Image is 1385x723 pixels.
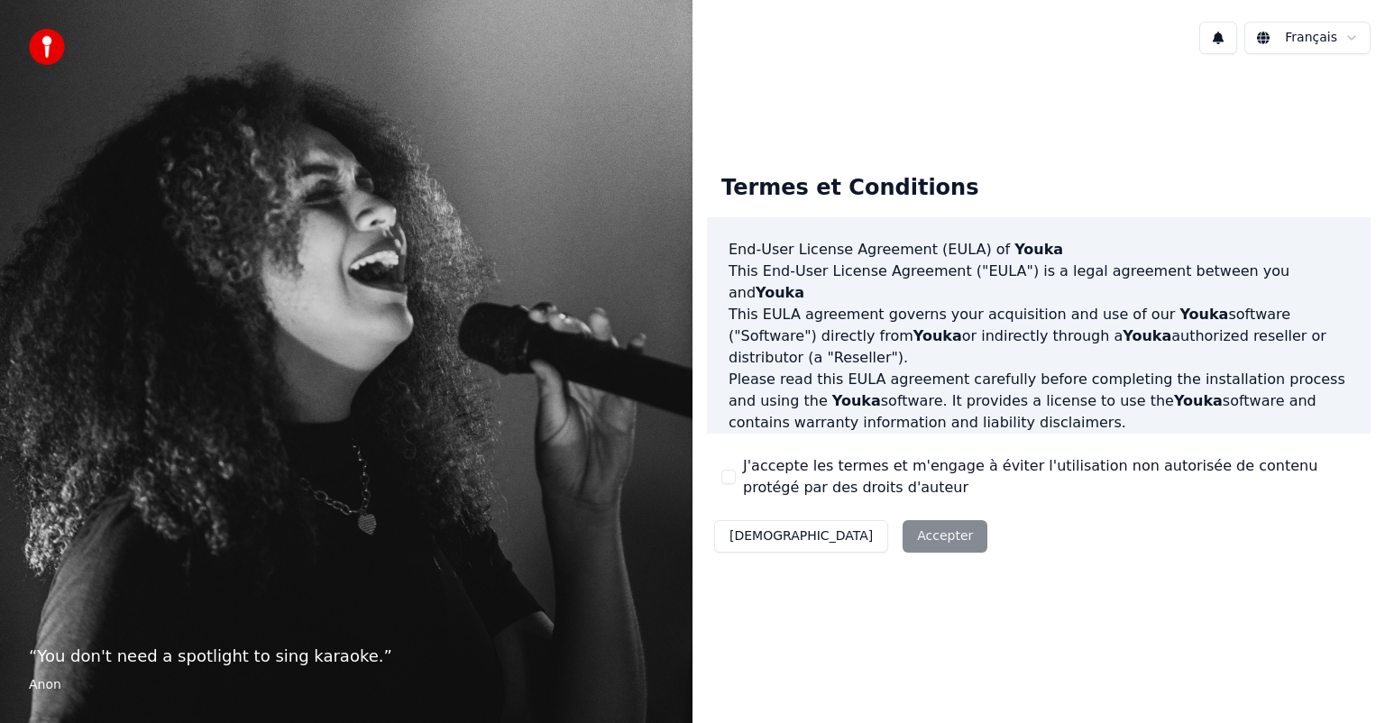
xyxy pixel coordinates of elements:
[729,434,1349,520] p: If you register for a free trial of the software, this EULA agreement will also govern that trial...
[729,239,1349,261] h3: End-User License Agreement (EULA) of
[1179,306,1228,323] span: Youka
[729,369,1349,434] p: Please read this EULA agreement carefully before completing the installation process and using th...
[729,261,1349,304] p: This End-User License Agreement ("EULA") is a legal agreement between you and
[1014,241,1063,258] span: Youka
[913,327,962,344] span: Youka
[29,676,664,694] footer: Anon
[729,304,1349,369] p: This EULA agreement governs your acquisition and use of our software ("Software") directly from o...
[714,520,888,553] button: [DEMOGRAPHIC_DATA]
[756,284,804,301] span: Youka
[29,29,65,65] img: youka
[743,455,1356,499] label: J'accepte les termes et m'engage à éviter l'utilisation non autorisée de contenu protégé par des ...
[29,644,664,669] p: “ You don't need a spotlight to sing karaoke. ”
[1123,327,1171,344] span: Youka
[707,160,993,217] div: Termes et Conditions
[1174,392,1223,409] span: Youka
[832,392,881,409] span: Youka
